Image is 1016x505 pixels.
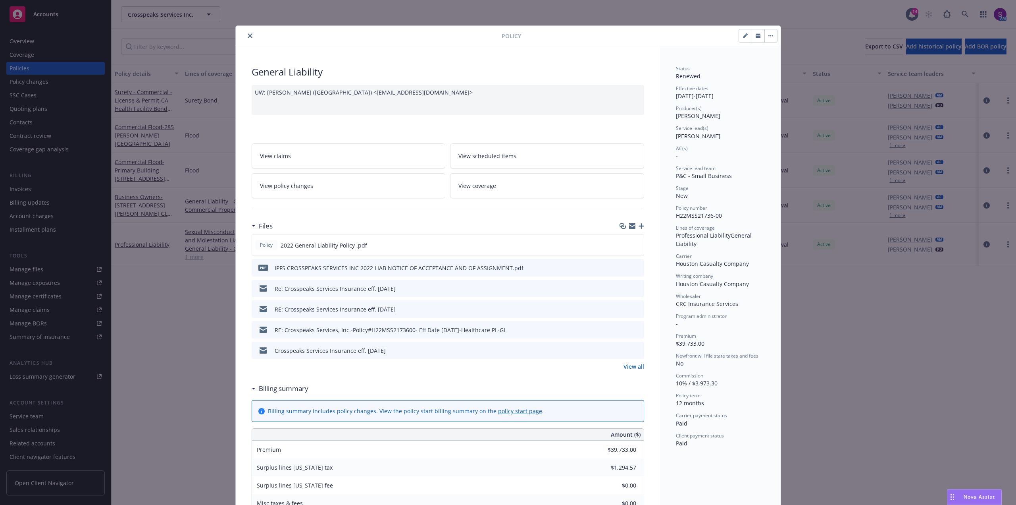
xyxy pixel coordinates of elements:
[676,253,692,259] span: Carrier
[275,346,386,355] div: Crosspeaks Services Insurance eff. [DATE]
[676,412,727,419] span: Carrier payment status
[676,232,753,248] span: General Liability
[676,333,696,339] span: Premium
[676,313,727,319] span: Program administrator
[676,392,700,399] span: Policy term
[633,241,641,250] button: preview file
[676,439,687,447] span: Paid
[245,31,255,41] button: close
[252,143,446,168] a: View claims
[458,152,516,160] span: View scheduled items
[676,192,688,199] span: New
[268,407,544,415] div: Billing summary includes policy changes. View the policy start billing summary on the .
[275,284,396,293] div: Re: Crosspeaks Services Insurance eff. [DATE]
[676,125,708,132] span: Service lead(s)
[252,85,644,115] div: UW: [PERSON_NAME] ([GEOGRAPHIC_DATA]) <[EMAIL_ADDRESS][DOMAIN_NAME]>
[676,360,683,367] span: No
[676,399,704,407] span: 12 months
[676,320,678,327] span: -
[634,305,641,313] button: preview file
[260,152,291,160] span: View claims
[676,165,716,172] span: Service lead team
[502,32,521,40] span: Policy
[676,432,724,439] span: Client payment status
[623,362,644,371] a: View all
[947,489,1002,505] button: Nova Assist
[676,379,718,387] span: 10% / $3,973.30
[621,284,627,293] button: download file
[676,224,715,231] span: Lines of coverage
[252,65,644,79] div: General Liability
[275,305,396,313] div: RE: Crosspeaks Services Insurance eff. [DATE]
[676,65,690,72] span: Status
[634,284,641,293] button: preview file
[676,72,700,80] span: Renewed
[450,173,644,198] a: View coverage
[676,132,720,140] span: [PERSON_NAME]
[676,212,722,219] span: H22MSS21736-00
[676,145,688,152] span: AC(s)
[676,352,758,359] span: Newfront will file state taxes and fees
[589,480,641,491] input: 0.00
[589,444,641,456] input: 0.00
[676,293,701,300] span: Wholesaler
[947,490,957,505] div: Drag to move
[676,260,749,267] span: Houston Casualty Company
[589,462,641,474] input: 0.00
[259,383,308,394] h3: Billing summary
[676,420,687,427] span: Paid
[676,105,702,112] span: Producer(s)
[676,152,678,160] span: -
[634,326,641,334] button: preview file
[275,326,506,334] div: RE: Crosspeaks Services, Inc.-Policy#H22MSS2173600- Eff Date [DATE]-Healthcare PL-GL
[634,264,641,272] button: preview file
[450,143,644,168] a: View scheduled items
[676,340,704,347] span: $39,733.00
[258,265,268,271] span: pdf
[281,241,367,250] span: 2022 General Liability Policy .pdf
[676,232,731,239] span: Professional Liability
[458,182,496,190] span: View coverage
[634,346,641,355] button: preview file
[252,173,446,198] a: View policy changes
[498,407,542,415] a: policy start page
[676,205,707,211] span: Policy number
[676,85,708,92] span: Effective dates
[621,326,627,334] button: download file
[260,182,313,190] span: View policy changes
[258,242,274,249] span: Policy
[257,482,333,489] span: Surplus lines [US_STATE] fee
[676,280,749,288] span: Houston Casualty Company
[621,346,627,355] button: download file
[964,493,995,500] span: Nova Assist
[676,172,732,180] span: P&C - Small Business
[621,305,627,313] button: download file
[621,264,627,272] button: download file
[259,221,273,231] h3: Files
[275,264,523,272] div: IPFS CROSSPEAKS SERVICES INC 2022 LIAB NOTICE OF ACCEPTANCE AND OF ASSIGNMENT.pdf
[611,430,641,439] span: Amount ($)
[676,112,720,120] span: [PERSON_NAME]
[676,372,703,379] span: Commission
[676,85,765,100] div: [DATE] - [DATE]
[257,464,333,471] span: Surplus lines [US_STATE] tax
[676,185,689,192] span: Stage
[252,221,273,231] div: Files
[257,446,281,453] span: Premium
[252,383,308,394] div: Billing summary
[676,300,738,308] span: CRC Insurance Services
[621,241,627,250] button: download file
[676,273,713,279] span: Writing company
